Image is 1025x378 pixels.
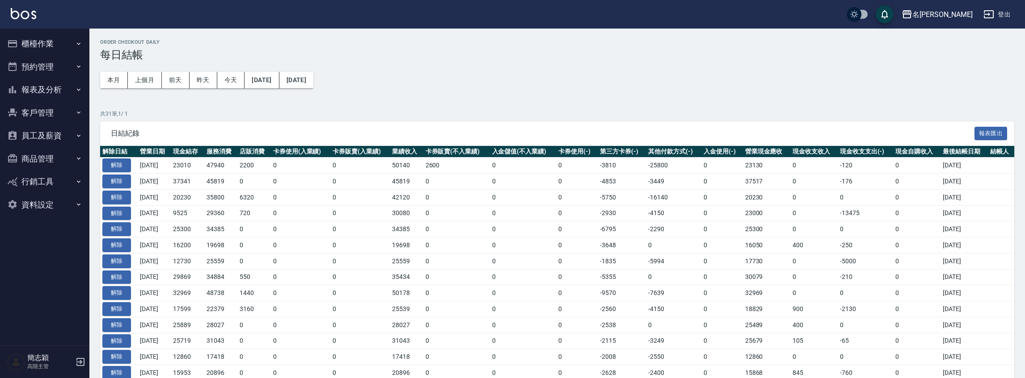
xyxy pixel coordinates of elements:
[743,174,790,190] td: 37517
[423,189,490,205] td: 0
[598,174,646,190] td: -4853
[138,269,171,285] td: [DATE]
[171,237,204,253] td: 16200
[790,301,838,317] td: 900
[330,146,390,158] th: 卡券販賣(入業績)
[556,174,597,190] td: 0
[271,317,330,333] td: 0
[790,253,838,269] td: 0
[390,189,423,205] td: 42120
[390,285,423,301] td: 50178
[271,189,330,205] td: 0
[743,333,790,349] td: 25679
[138,349,171,365] td: [DATE]
[271,285,330,301] td: 0
[893,333,941,349] td: 0
[941,174,988,190] td: [DATE]
[646,317,701,333] td: 0
[102,238,131,252] button: 解除
[556,253,597,269] td: 0
[646,301,701,317] td: -4150
[490,253,557,269] td: 0
[646,189,701,205] td: -16140
[4,78,86,101] button: 報表及分析
[245,72,279,88] button: [DATE]
[490,349,557,365] td: 0
[271,269,330,285] td: 0
[237,253,271,269] td: 0
[102,254,131,268] button: 解除
[330,158,390,174] td: 0
[237,146,271,158] th: 店販消費
[701,221,742,237] td: 0
[893,301,941,317] td: 0
[423,333,490,349] td: 0
[598,253,646,269] td: -1835
[330,221,390,237] td: 0
[4,55,86,79] button: 預約管理
[893,158,941,174] td: 0
[237,349,271,365] td: 0
[701,333,742,349] td: 0
[838,269,893,285] td: -210
[490,269,557,285] td: 0
[790,189,838,205] td: 0
[838,253,893,269] td: -5000
[171,269,204,285] td: 29869
[598,269,646,285] td: -5355
[556,146,597,158] th: 卡券使用(-)
[941,301,988,317] td: [DATE]
[330,333,390,349] td: 0
[171,205,204,221] td: 9525
[646,285,701,301] td: -7639
[701,158,742,174] td: 0
[171,349,204,365] td: 12860
[598,301,646,317] td: -2560
[646,333,701,349] td: -3249
[790,269,838,285] td: 0
[390,221,423,237] td: 34385
[912,9,973,20] div: 名[PERSON_NAME]
[128,72,162,88] button: 上個月
[701,174,742,190] td: 0
[138,333,171,349] td: [DATE]
[941,285,988,301] td: [DATE]
[646,237,701,253] td: 0
[790,158,838,174] td: 0
[941,158,988,174] td: [DATE]
[237,269,271,285] td: 550
[490,301,557,317] td: 0
[4,124,86,147] button: 員工及薪資
[598,237,646,253] td: -3648
[4,193,86,216] button: 資料設定
[646,349,701,365] td: -2550
[646,269,701,285] td: 0
[646,158,701,174] td: -25800
[598,349,646,365] td: -2008
[743,285,790,301] td: 32969
[171,174,204,190] td: 37341
[102,286,131,300] button: 解除
[102,270,131,284] button: 解除
[556,237,597,253] td: 0
[204,269,238,285] td: 34884
[790,317,838,333] td: 400
[390,301,423,317] td: 25539
[893,205,941,221] td: 0
[556,221,597,237] td: 0
[330,237,390,253] td: 0
[790,349,838,365] td: 0
[102,318,131,332] button: 解除
[138,221,171,237] td: [DATE]
[237,333,271,349] td: 0
[701,146,742,158] th: 入金使用(-)
[100,49,1014,61] h3: 每日結帳
[27,362,73,370] p: 高階主管
[102,174,131,188] button: 解除
[743,189,790,205] td: 20230
[204,333,238,349] td: 31043
[330,205,390,221] td: 0
[390,158,423,174] td: 50140
[237,317,271,333] td: 0
[204,253,238,269] td: 25559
